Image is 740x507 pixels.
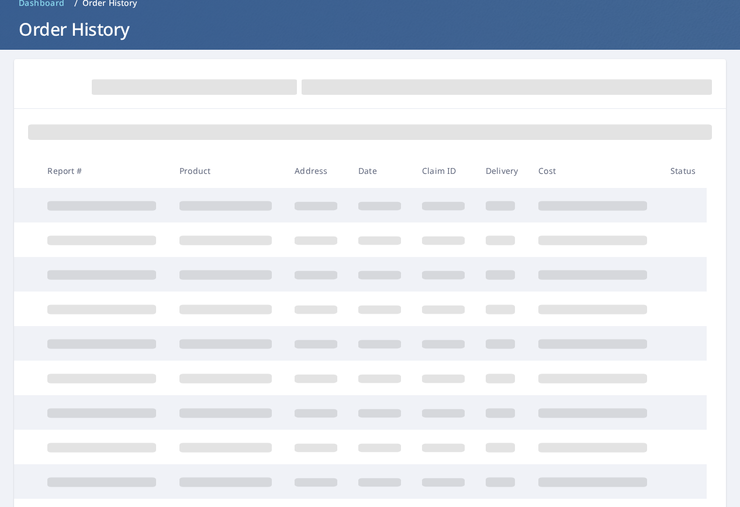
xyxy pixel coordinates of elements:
[413,153,476,188] th: Claim ID
[349,153,413,188] th: Date
[14,17,726,41] h1: Order History
[529,153,661,188] th: Cost
[38,153,170,188] th: Report #
[476,153,529,188] th: Delivery
[170,153,285,188] th: Product
[661,153,707,188] th: Status
[285,153,349,188] th: Address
